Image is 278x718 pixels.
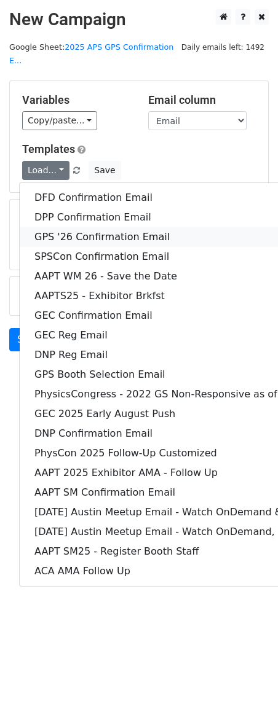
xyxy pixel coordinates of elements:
a: Templates [22,142,75,155]
span: Daily emails left: 1492 [177,41,269,54]
a: 2025 APS GPS Confirmation E... [9,42,173,66]
iframe: Chat Widget [216,659,278,718]
small: Google Sheet: [9,42,173,66]
h2: New Campaign [9,9,269,30]
a: Send [9,328,50,351]
a: Load... [22,161,69,180]
a: Daily emails left: 1492 [177,42,269,52]
h5: Email column [148,93,256,107]
h5: Variables [22,93,130,107]
button: Save [89,161,121,180]
a: Copy/paste... [22,111,97,130]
